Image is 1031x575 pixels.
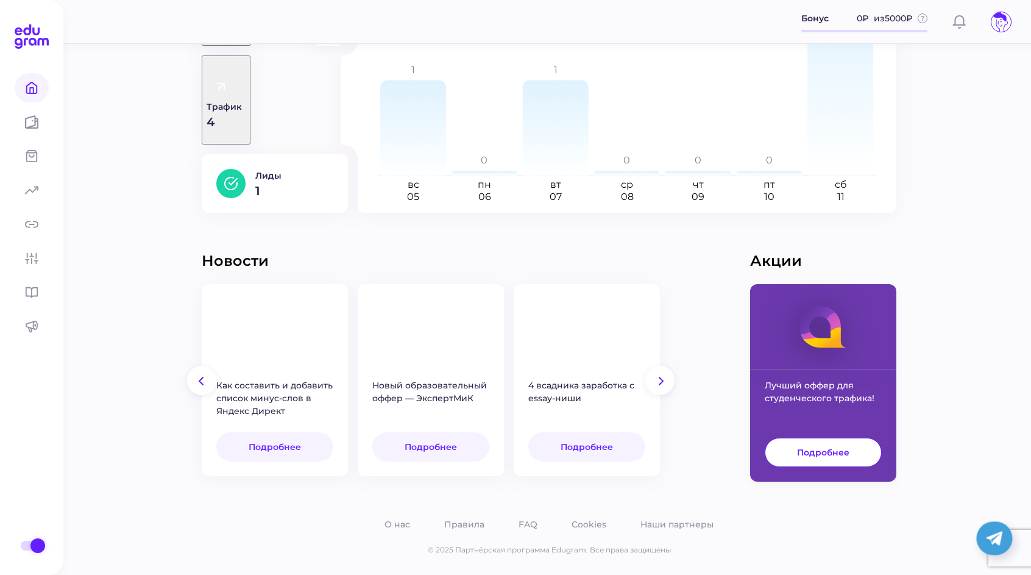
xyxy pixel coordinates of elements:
text: чт [693,179,704,190]
div: Как составить и добавить список минус-слов в Яндекс Директ [202,370,348,432]
tspan: 1 [554,64,558,76]
p: 4 [207,116,246,128]
a: Cookies [569,516,609,532]
p: Лучший оффер для студенческого трафика! [750,370,896,438]
div: Новый образовательный оффер — ЭкспертМиК [358,370,504,432]
span: Подробнее [561,441,613,452]
tspan: 0 [481,154,487,166]
tspan: 0 [695,154,701,166]
a: FAQ [516,516,540,532]
span: 0 ₽ из 5000 ₽ [857,12,913,25]
text: вт [550,179,561,190]
text: пт [764,179,775,190]
text: 10 [764,191,774,202]
p: 1 [255,185,333,197]
button: Лиды1 [202,154,348,213]
a: О нас [382,516,413,532]
tspan: 1 [411,64,415,76]
span: Подробнее [405,441,457,452]
button: Трафик4 [202,55,250,145]
tspan: 0 [623,154,630,166]
text: 07 [550,191,562,202]
text: 05 [407,191,419,202]
div: Новости [202,252,750,270]
a: Подробнее [372,432,489,462]
p: © 2025 Партнёрская программа Edugram. Все права защищены [202,545,896,555]
text: пн [478,179,491,190]
a: Наши партнеры [638,516,716,532]
text: сб [835,179,847,190]
text: 11 [837,191,845,202]
tspan: 0 [766,154,773,166]
text: 06 [478,191,491,202]
p: Лиды [255,170,333,181]
a: Правила [442,516,487,532]
span: Подробнее [249,441,301,452]
span: Бонус [801,12,829,25]
a: Подробнее [765,438,882,467]
text: 08 [621,191,634,202]
a: Подробнее [216,432,333,462]
text: вс [408,179,419,190]
text: ср [621,179,633,190]
p: Трафик [207,101,246,112]
div: 4 всадника заработка с essay-ниши [514,370,660,432]
text: 09 [692,191,704,202]
a: Подробнее [528,432,645,462]
div: Акции [750,252,896,270]
span: Подробнее [797,447,849,458]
